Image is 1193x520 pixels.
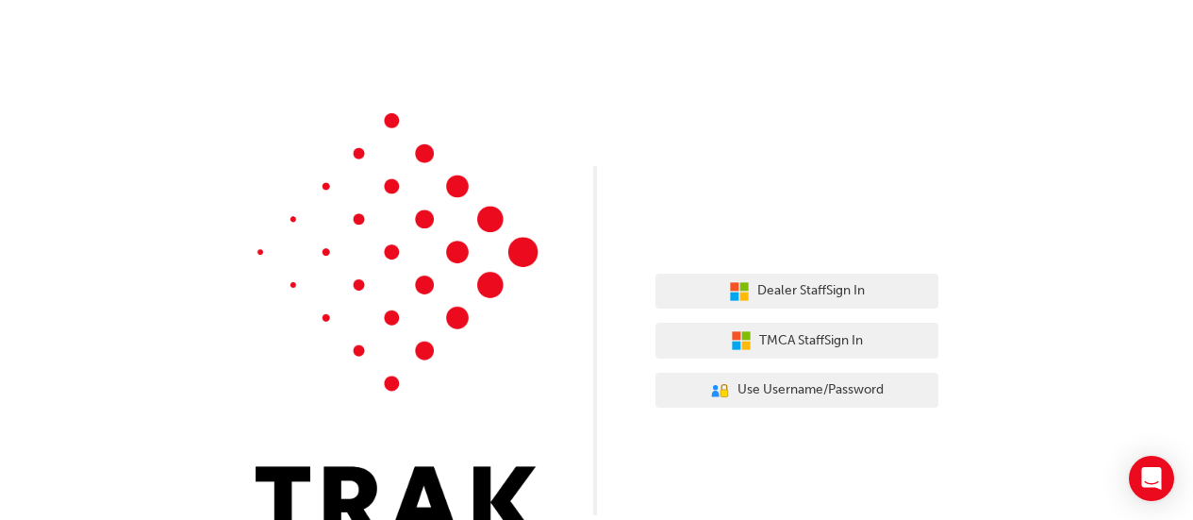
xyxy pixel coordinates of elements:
[655,323,938,359] button: TMCA StaffSign In
[655,274,938,310] button: Dealer StaffSign In
[737,379,884,401] span: Use Username/Password
[655,373,938,409] button: Use Username/Password
[1129,456,1174,501] div: Open Intercom Messenger
[759,330,863,352] span: TMCA Staff Sign In
[757,280,865,302] span: Dealer Staff Sign In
